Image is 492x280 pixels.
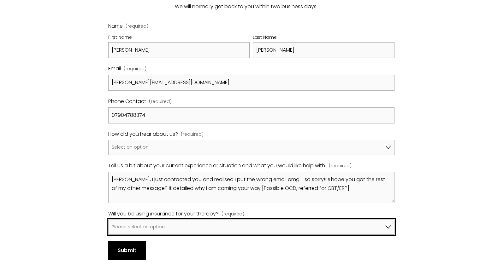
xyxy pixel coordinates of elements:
[126,24,148,28] span: (required)
[108,220,394,234] select: Will you be using insurance for your therapy?
[149,98,172,106] span: (required)
[222,210,244,218] span: (required)
[108,161,326,170] span: Tell us a bit about your current experience or situation and what you would like help with.
[108,33,250,42] div: First Name
[329,162,352,170] span: (required)
[108,64,121,73] span: Email
[108,241,146,260] button: SubmitSubmit
[73,2,419,11] p: We will normally get back to you within two business days.
[108,97,146,106] span: Phone Contact
[253,33,394,42] div: Last Name
[118,247,137,254] span: Submit
[124,65,146,73] span: (required)
[108,172,394,203] textarea: [PERSON_NAME], I just contacted you and realised I put the wrong email omg - so sorry!!!!I hope y...
[108,22,123,31] span: Name
[108,209,219,219] span: Will you be using insurance for your therapy?
[108,140,394,155] select: How did you hear about us?
[181,130,204,138] span: (required)
[108,130,178,139] span: How did you hear about us?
